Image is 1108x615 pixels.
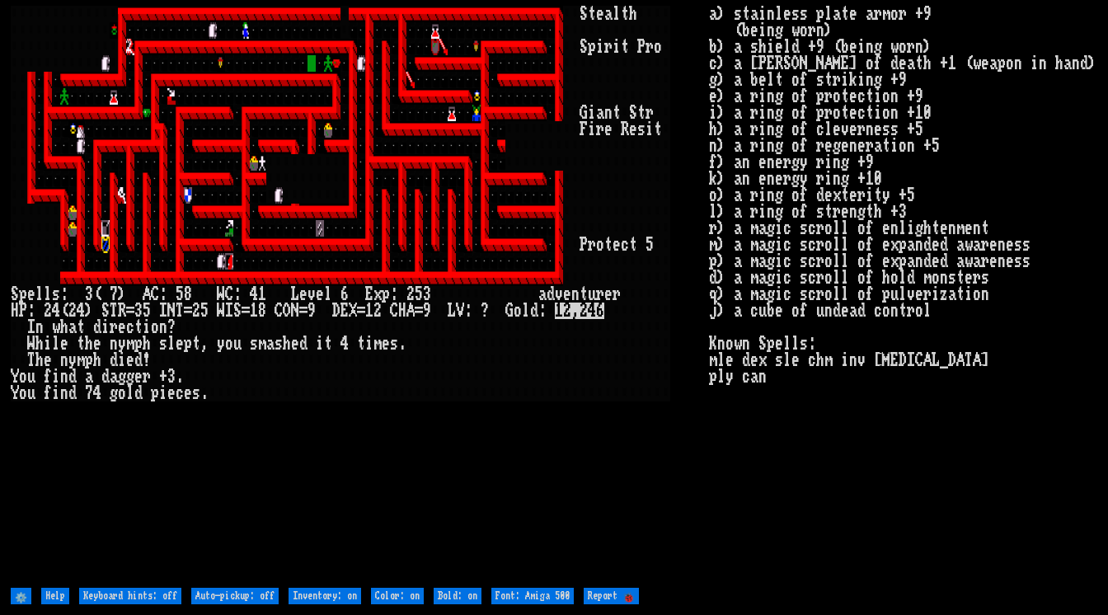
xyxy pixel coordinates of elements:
div: p [184,336,192,352]
div: s [275,336,283,352]
div: 5 [646,237,654,253]
div: y [68,352,77,369]
input: Auto-pickup: off [191,588,279,604]
div: u [588,286,596,303]
div: a [596,105,604,121]
div: W [217,303,225,319]
div: g [110,385,118,401]
mark: 1 [555,303,563,319]
div: l [35,286,44,303]
div: Y [11,369,19,385]
div: : [538,303,547,319]
div: C [275,303,283,319]
div: 2 [406,286,415,303]
div: c [176,385,184,401]
div: 2 [373,303,382,319]
div: ! [143,352,151,369]
div: S [629,105,637,121]
div: 9 [308,303,316,319]
input: Inventory: on [289,588,361,604]
div: l [44,286,52,303]
mark: 2 [563,303,571,319]
div: A [143,286,151,303]
div: W [217,286,225,303]
div: f [44,369,52,385]
div: t [604,237,613,253]
div: d [101,369,110,385]
div: m [126,336,134,352]
div: a [266,336,275,352]
div: ) [85,303,93,319]
div: H [398,303,406,319]
div: + [159,369,167,385]
div: T [27,352,35,369]
div: 4 [52,303,60,319]
div: l [324,286,332,303]
div: 2 [44,303,52,319]
div: : [159,286,167,303]
div: T [176,303,184,319]
div: t [654,121,662,138]
div: y [217,336,225,352]
input: Keyboard hints: off [79,588,181,604]
div: l [52,336,60,352]
div: N [291,303,299,319]
div: ) [118,286,126,303]
div: I [225,303,233,319]
input: ⚙️ [11,588,31,604]
div: r [596,286,604,303]
div: t [77,319,85,336]
div: p [19,286,27,303]
div: S [580,6,588,22]
div: r [646,39,654,55]
div: d [110,352,118,369]
div: L [291,286,299,303]
div: I [159,303,167,319]
div: 4 [77,303,85,319]
div: W [27,336,35,352]
div: X [349,303,357,319]
div: y [118,336,126,352]
div: m [77,352,85,369]
div: p [588,39,596,55]
div: i [588,121,596,138]
input: Report 🐞 [584,588,639,604]
div: o [654,39,662,55]
mark: 4 [588,303,596,319]
div: e [604,121,613,138]
div: i [613,39,621,55]
div: E [340,303,349,319]
div: a [604,6,613,22]
div: l [613,6,621,22]
div: t [637,105,646,121]
div: S [101,303,110,319]
div: t [588,6,596,22]
div: E [365,286,373,303]
div: C [151,286,159,303]
div: e [60,336,68,352]
div: t [613,105,621,121]
div: T [110,303,118,319]
mark: 2 [580,303,588,319]
div: G [505,303,514,319]
div: . [200,385,209,401]
div: ( [93,286,101,303]
input: Help [41,588,69,604]
div: i [588,105,596,121]
div: P [580,237,588,253]
div: e [126,352,134,369]
div: h [629,6,637,22]
div: V [456,303,464,319]
div: a [110,369,118,385]
div: g [126,369,134,385]
div: h [143,336,151,352]
div: r [588,237,596,253]
div: n [60,352,68,369]
div: r [604,39,613,55]
div: = [184,303,192,319]
div: , [200,336,209,352]
div: n [159,319,167,336]
div: 4 [93,385,101,401]
div: d [68,369,77,385]
div: h [60,319,68,336]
